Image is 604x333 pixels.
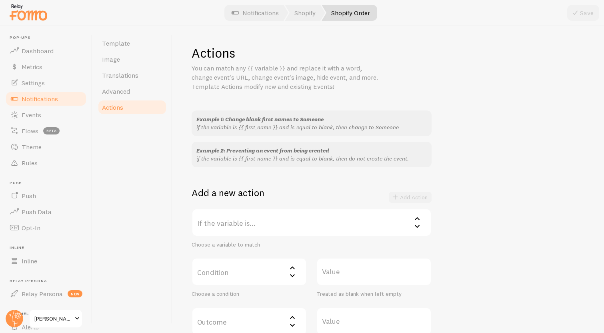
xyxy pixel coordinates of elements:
a: Notifications [5,91,87,107]
a: Dashboard [5,43,87,59]
a: Translations [97,67,167,83]
span: Inline [10,245,87,251]
a: Push Data [5,204,87,220]
span: Events [22,111,41,119]
h2: Add a new action [192,187,264,199]
span: Advanced [102,87,130,95]
a: Settings [5,75,87,91]
a: Events [5,107,87,123]
div: Choose a variable to match [192,241,432,249]
p: if the variable is {{ first_name }} and is equal to blank, then do not create the event. [196,154,427,162]
span: Relay Persona [10,279,87,284]
a: Advanced [97,83,167,99]
span: Opt-In [22,224,40,232]
img: fomo-relay-logo-orange.svg [8,2,48,22]
span: Push Data [22,208,52,216]
span: Metrics [22,63,42,71]
a: Inline [5,253,87,269]
a: Image [97,51,167,67]
span: Template [102,39,130,47]
p: if the variable is {{ first_name }} and is equal to blank, then change to Someone [196,123,427,131]
span: beta [43,127,60,134]
div: Choose a condition [192,291,307,298]
a: Metrics [5,59,87,75]
a: Flows beta [5,123,87,139]
span: Settings [22,79,45,87]
span: Translations [102,71,138,79]
span: Theme [22,143,42,151]
span: Relay Persona [22,290,63,298]
span: Flows [22,127,38,135]
span: Actions [102,103,123,111]
h1: Actions [192,45,585,61]
label: Condition [192,258,307,286]
p: You can match any {{ variable }} and replace it with a word, change event's URL, change event's i... [192,64,384,91]
span: Example 1: Change blank first names to Someone [196,116,324,123]
span: Inline [22,257,37,265]
span: Example 2: Preventing an event from being created [196,147,329,154]
span: Image [102,55,120,63]
span: Rules [22,159,38,167]
a: Actions [97,99,167,115]
a: Push [5,188,87,204]
label: If the variable is... [192,209,432,237]
a: Rules [5,155,87,171]
span: [PERSON_NAME] [34,314,72,323]
span: Pop-ups [10,35,87,40]
span: Push [22,192,36,200]
span: new [68,290,82,297]
a: Opt-In [5,220,87,236]
a: Template [97,35,167,51]
div: Treated as blank when left empty [316,291,432,298]
a: Relay Persona new [5,286,87,302]
span: Dashboard [22,47,54,55]
label: Value [316,258,432,286]
span: Push [10,181,87,186]
a: [PERSON_NAME] [29,309,83,328]
span: Notifications [22,95,58,103]
a: Theme [5,139,87,155]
